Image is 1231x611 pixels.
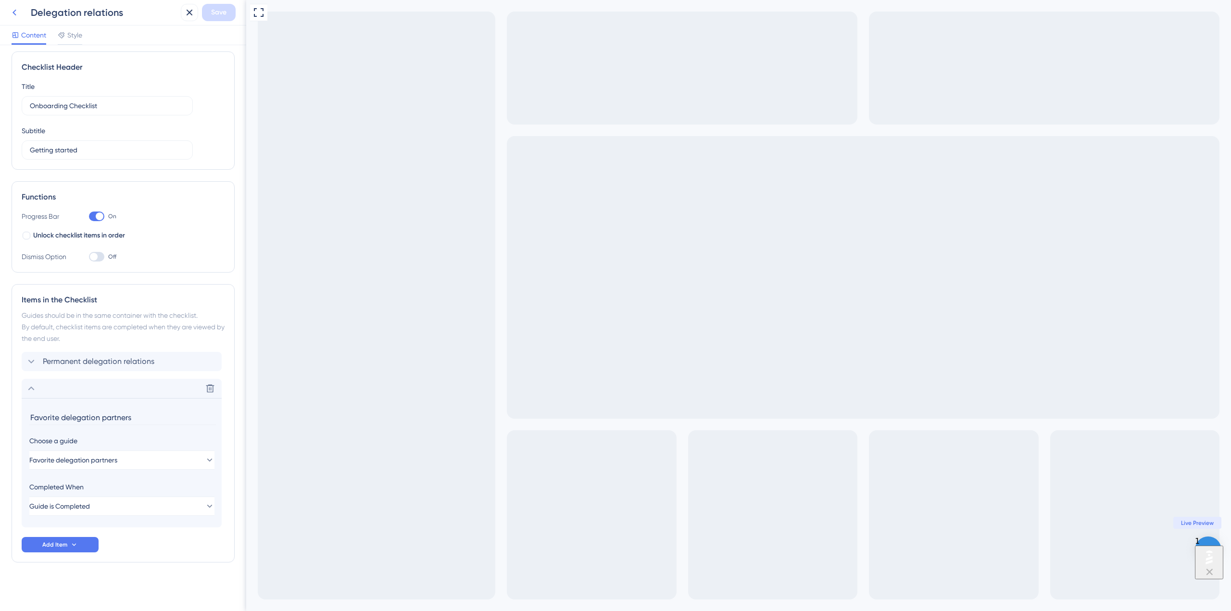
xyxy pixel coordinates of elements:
[67,29,82,41] span: Style
[30,145,185,155] input: Header 2
[211,7,226,18] span: Save
[33,230,125,241] span: Unlock checklist items in order
[43,356,154,367] span: Permanent delegation relations
[29,454,117,466] span: Favorite delegation partners
[108,212,116,220] span: On
[949,546,977,579] button: launcher-image-alternative-text
[949,536,975,563] div: Open Checklist, remaining modules: 1
[29,500,90,512] span: Guide is Completed
[22,310,225,344] div: Guides should be in the same container with the checklist. By default, checklist items are comple...
[22,191,225,203] div: Functions
[31,6,177,19] div: Delegation relations
[953,547,973,568] img: launcher-image-alternative-text
[22,537,99,552] button: Add Item
[108,253,116,261] span: Off
[949,536,975,546] div: 1
[29,435,214,447] div: Choose a guide
[30,100,185,111] input: Header 1
[202,4,236,21] button: Save
[42,541,67,549] span: Add Item
[29,481,214,493] div: Completed When
[22,125,45,137] div: Subtitle
[29,497,214,516] button: Guide is Completed
[22,62,225,73] div: Checklist Header
[22,81,35,92] div: Title
[22,294,225,306] div: Items in the Checklist
[21,29,46,41] span: Content
[29,410,216,425] input: Header
[22,251,70,262] div: Dismiss Option
[29,450,214,470] button: Favorite delegation partners
[935,519,967,527] span: Live Preview
[22,211,70,222] div: Progress Bar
